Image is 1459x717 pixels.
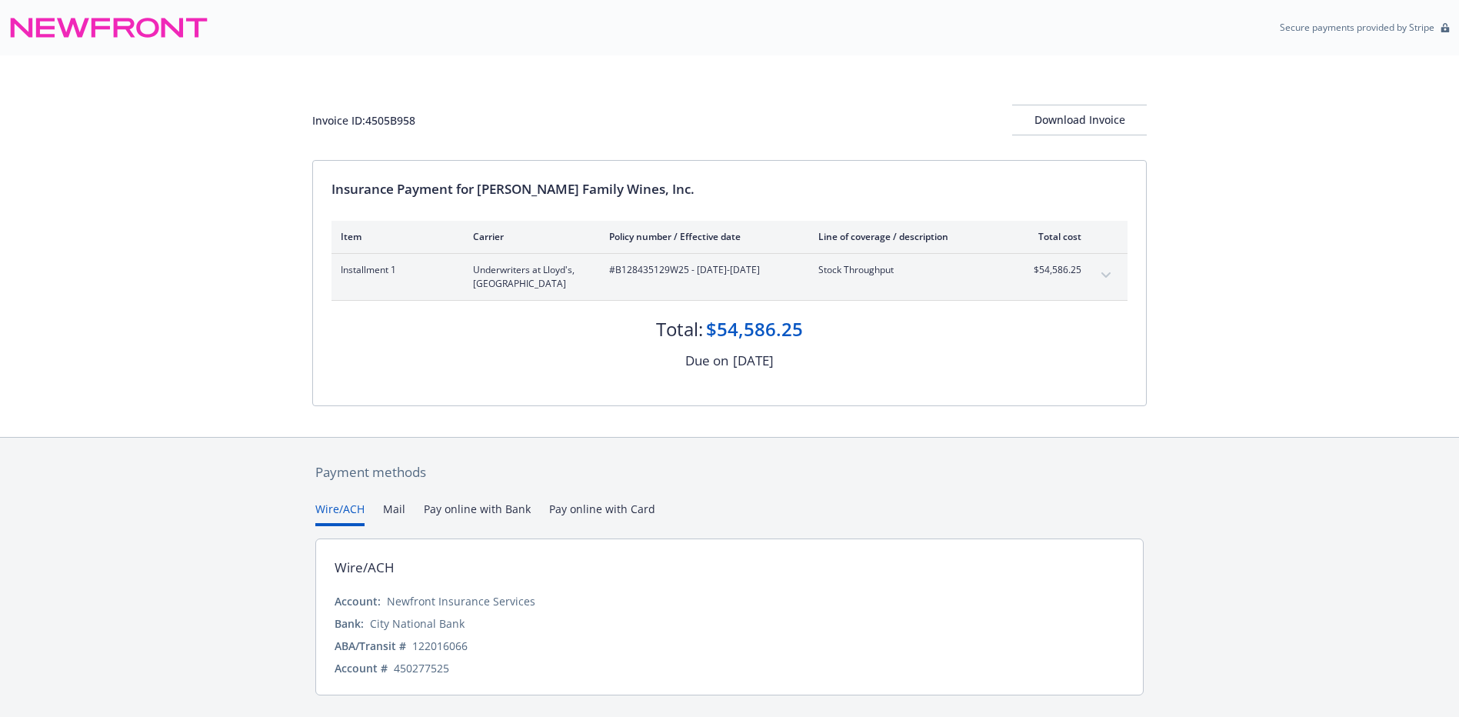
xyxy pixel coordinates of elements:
[609,230,794,243] div: Policy number / Effective date
[473,263,585,291] span: Underwriters at Lloyd's, [GEOGRAPHIC_DATA]
[341,230,448,243] div: Item
[733,351,774,371] div: [DATE]
[387,593,535,609] div: Newfront Insurance Services
[1024,230,1081,243] div: Total cost
[1012,105,1147,135] button: Download Invoice
[549,501,655,526] button: Pay online with Card
[335,660,388,676] div: Account #
[818,263,999,277] span: Stock Throughput
[1280,21,1434,34] p: Secure payments provided by Stripe
[818,230,999,243] div: Line of coverage / description
[685,351,728,371] div: Due on
[341,263,448,277] span: Installment 1
[656,316,703,342] div: Total:
[315,501,365,526] button: Wire/ACH
[412,638,468,654] div: 122016066
[335,638,406,654] div: ABA/Transit #
[312,112,415,128] div: Invoice ID: 4505B958
[1094,263,1118,288] button: expand content
[335,615,364,632] div: Bank:
[331,179,1128,199] div: Insurance Payment for [PERSON_NAME] Family Wines, Inc.
[394,660,449,676] div: 450277525
[335,593,381,609] div: Account:
[383,501,405,526] button: Mail
[1024,263,1081,277] span: $54,586.25
[473,230,585,243] div: Carrier
[335,558,395,578] div: Wire/ACH
[424,501,531,526] button: Pay online with Bank
[609,263,794,277] span: #B128435129W25 - [DATE]-[DATE]
[706,316,803,342] div: $54,586.25
[315,462,1144,482] div: Payment methods
[331,254,1128,300] div: Installment 1Underwriters at Lloyd's, [GEOGRAPHIC_DATA]#B128435129W25 - [DATE]-[DATE]Stock Throug...
[370,615,465,632] div: City National Bank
